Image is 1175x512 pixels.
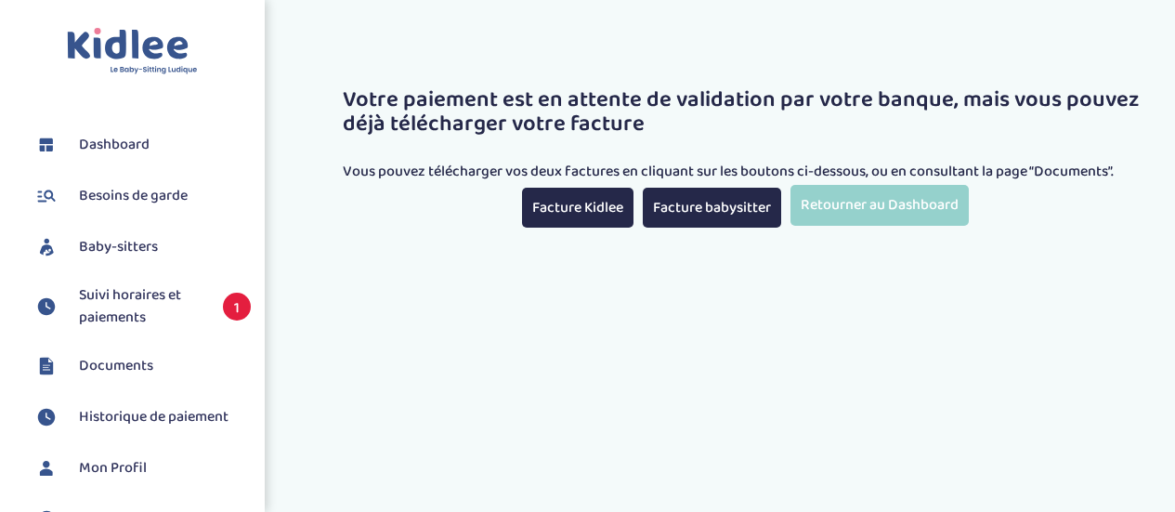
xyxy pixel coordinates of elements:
[79,355,153,377] span: Documents
[522,188,633,228] a: Facture Kidlee
[33,352,60,380] img: documents.svg
[223,293,251,321] span: 1
[33,293,60,321] img: suivihoraire.svg
[33,182,60,210] img: besoin.svg
[790,185,969,225] a: Retourner au Dashboard
[33,284,251,329] a: Suivi horaires et paiements 1
[33,403,60,431] img: suivihoraire.svg
[79,185,188,207] span: Besoins de garde
[79,457,147,479] span: Mon Profil
[79,406,228,428] span: Historique de paiement
[79,284,204,329] span: Suivi horaires et paiements
[33,454,251,482] a: Mon Profil
[67,28,198,75] img: logo.svg
[33,182,251,210] a: Besoins de garde
[33,131,60,159] img: dashboard.svg
[33,403,251,431] a: Historique de paiement
[33,352,251,380] a: Documents
[343,161,1147,183] p: Vous pouvez télécharger vos deux factures en cliquant sur les boutons ci-dessous, ou en consultan...
[343,88,1147,138] h3: Votre paiement est en attente de validation par votre banque, mais vous pouvez déjà télécharger v...
[79,134,150,156] span: Dashboard
[33,131,251,159] a: Dashboard
[33,233,251,261] a: Baby-sitters
[33,454,60,482] img: profil.svg
[643,188,781,228] a: Facture babysitter
[79,236,158,258] span: Baby-sitters
[33,233,60,261] img: babysitters.svg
